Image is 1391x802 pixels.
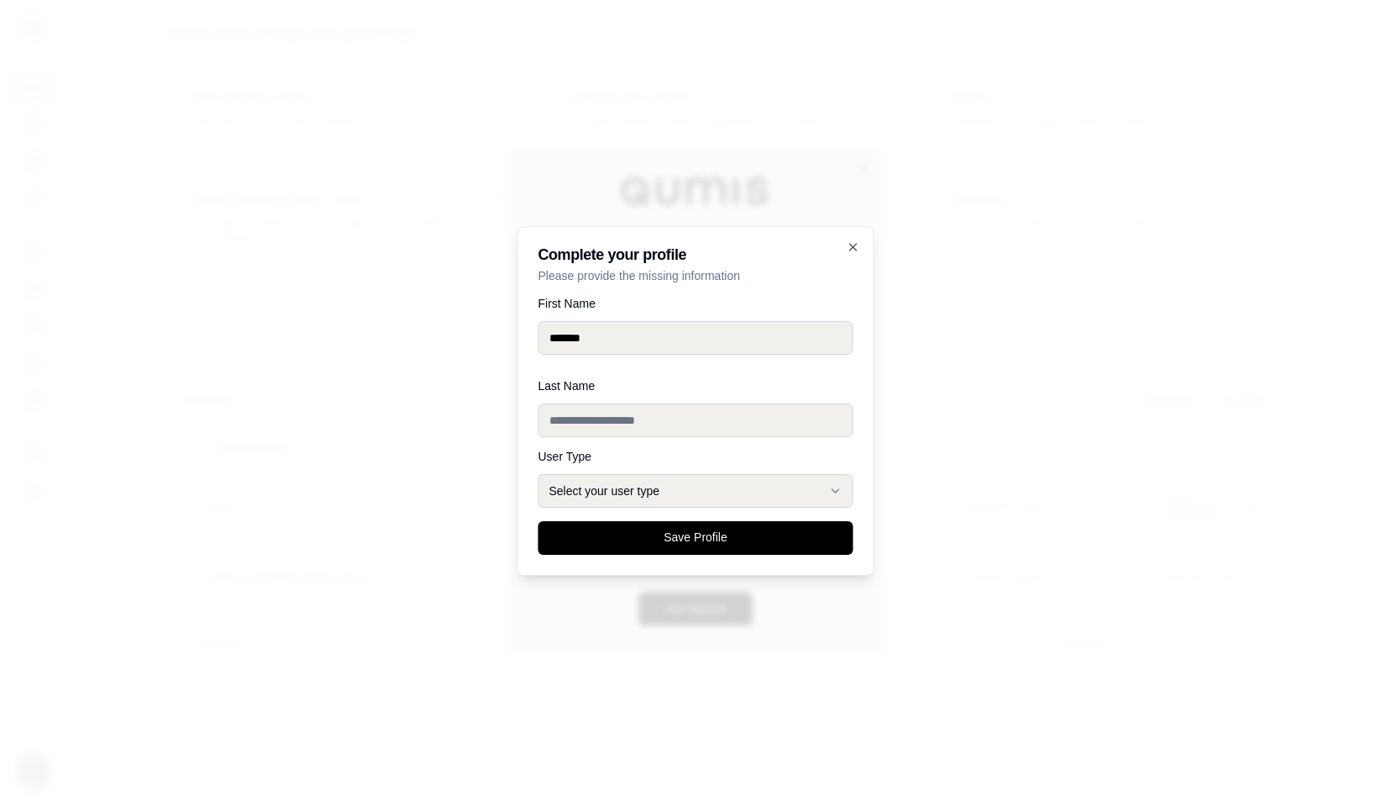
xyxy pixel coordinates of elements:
label: First Name [538,298,853,309]
p: Please provide the missing information [538,267,853,284]
button: Save Profile [538,521,853,555]
label: User Type [538,451,853,462]
h2: Complete your profile [538,247,853,262]
label: Last Name [538,380,853,392]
